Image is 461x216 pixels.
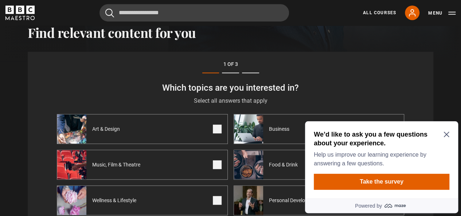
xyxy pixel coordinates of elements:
input: Search [99,4,289,21]
div: Optional study invitation [3,3,156,95]
h2: Find relevant content for you [28,25,433,40]
span: Wellness & Lifestyle [86,197,145,204]
span: Food & Drink [263,161,306,168]
span: Personal Development [263,197,328,204]
p: 1 of 3 [57,60,404,68]
button: Close Maze Prompt [141,13,147,19]
span: Business [263,125,298,133]
span: Music, Film & Theatre [86,161,149,168]
p: Help us improve our learning experience by answering a few questions. [12,32,144,50]
svg: BBC Maestro [5,5,35,20]
button: Toggle navigation [428,9,456,17]
h3: Which topics are you interested in? [57,82,404,94]
button: Take the survey [12,55,147,71]
a: Powered by maze [3,80,156,95]
p: Select all answers that apply [57,97,404,105]
h2: We’d like to ask you a few questions about your experience. [12,12,144,29]
a: All Courses [363,9,396,16]
span: Art & Design [86,125,129,133]
button: Submit the search query [105,8,114,17]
